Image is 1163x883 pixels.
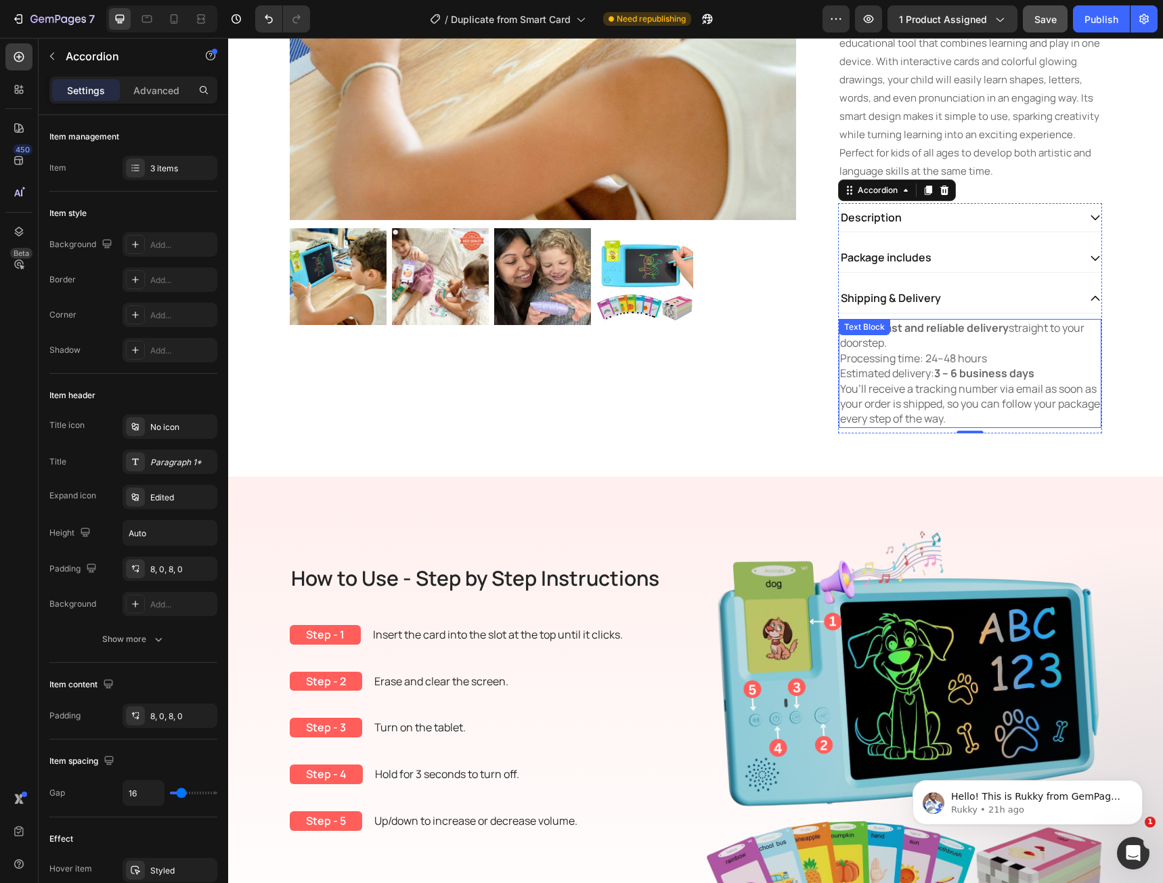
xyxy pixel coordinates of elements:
[1117,837,1149,869] iframe: Intercom live chat
[445,12,448,26] span: /
[78,637,118,651] p: Step - 2
[627,146,672,158] div: Accordion
[49,752,117,771] div: Item spacing
[133,83,179,98] p: Advanced
[613,213,703,227] p: Package includes
[67,83,105,98] p: Settings
[612,328,872,343] p: Estimated delivery:
[150,865,214,877] div: Styled
[150,492,214,504] div: Edited
[49,598,96,610] div: Background
[123,781,164,805] input: Auto
[49,863,92,875] div: Hover item
[1034,14,1057,25] span: Save
[147,729,291,744] p: Hold for 3 seconds to turn off.
[899,12,987,26] span: 1 product assigned
[613,173,674,187] p: Description
[49,162,66,174] div: Item
[150,345,214,357] div: Add...
[49,274,76,286] div: Border
[49,524,93,542] div: Height
[228,38,1163,883] iframe: Design area
[150,456,214,469] div: Paragraph 1*
[150,599,214,611] div: Add...
[5,5,101,33] button: 7
[150,710,214,723] div: 8, 0, 8, 0
[617,13,686,25] span: Need republishing
[145,590,395,604] p: Insert the card into the slot at the top until it clicks.
[892,752,1163,846] iframe: Intercom notifications message
[10,248,32,259] div: Beta
[49,560,100,578] div: Padding
[66,48,181,64] p: Accordion
[451,12,571,26] span: Duplicate from Smart Card
[613,283,659,295] div: Text Block
[612,313,872,328] p: Processing time: 24–48 hours
[78,729,118,744] p: Step - 4
[102,632,165,646] div: Show more
[653,282,781,297] strong: fast and reliable delivery
[146,776,349,790] p: Up/down to increase or decrease volume.
[123,521,217,545] input: Auto
[49,344,81,356] div: Shadow
[49,389,95,402] div: Item header
[146,683,238,697] p: Turn on the tablet.
[150,239,214,251] div: Add...
[612,282,872,313] p: We offer straight to your doorstep.
[49,710,81,722] div: Padding
[62,525,458,555] h2: How to Use - Step by Step Instructions
[13,144,32,155] div: 450
[49,236,115,254] div: Background
[49,419,85,431] div: Title icon
[49,676,116,694] div: Item content
[49,833,73,845] div: Effect
[887,5,1017,33] button: 1 product assigned
[49,787,65,799] div: Gap
[255,5,310,33] div: Undo/Redo
[612,343,872,389] p: You’ll receive a tracking number via email as soon as your order is shipped, so you can follow yo...
[150,563,214,576] div: 8, 0, 8, 0
[49,131,119,143] div: Item management
[150,421,214,433] div: No icon
[150,309,214,322] div: Add...
[89,11,95,27] p: 7
[49,309,76,321] div: Corner
[49,456,66,468] div: Title
[1084,12,1118,26] div: Publish
[146,637,280,651] p: Erase and clear the screen.
[49,207,87,219] div: Item style
[150,163,214,175] div: 3 items
[1023,5,1068,33] button: Save
[49,490,96,502] div: Expand icon
[1073,5,1130,33] button: Publish
[150,274,214,286] div: Add...
[49,627,217,651] button: Show more
[706,328,806,343] strong: 3 – 6 business days
[613,253,713,267] p: Shipping & Delivery
[78,683,118,697] p: Step - 3
[1145,817,1156,827] span: 1
[78,776,118,790] p: Step - 5
[78,590,116,604] p: Step - 1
